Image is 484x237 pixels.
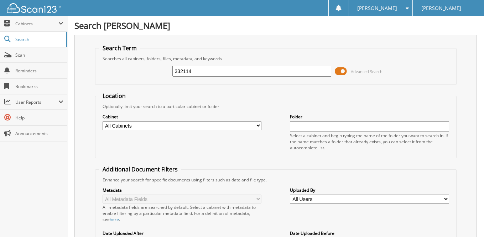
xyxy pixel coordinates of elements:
span: Help [15,115,63,121]
legend: Additional Document Filters [99,165,181,173]
label: Folder [290,114,449,120]
span: Announcements [15,130,63,136]
a: here [110,216,119,222]
span: Advanced Search [351,69,382,74]
iframe: Chat Widget [448,203,484,237]
label: Date Uploaded After [103,230,262,236]
span: User Reports [15,99,58,105]
label: Uploaded By [290,187,449,193]
div: All metadata fields are searched by default. Select a cabinet with metadata to enable filtering b... [103,204,262,222]
div: Select a cabinet and begin typing the name of the folder you want to search in. If the name match... [290,133,449,151]
h1: Search [PERSON_NAME] [74,20,477,31]
label: Date Uploaded Before [290,230,449,236]
span: Cabinets [15,21,58,27]
span: [PERSON_NAME] [421,6,461,10]
span: Scan [15,52,63,58]
div: Searches all cabinets, folders, files, metadata, and keywords [99,56,453,62]
label: Metadata [103,187,262,193]
span: Bookmarks [15,83,63,89]
span: Search [15,36,62,42]
span: [PERSON_NAME] [357,6,397,10]
img: scan123-logo-white.svg [7,3,61,13]
legend: Search Term [99,44,140,52]
label: Cabinet [103,114,262,120]
div: Optionally limit your search to a particular cabinet or folder [99,103,453,109]
legend: Location [99,92,129,100]
span: Reminders [15,68,63,74]
div: Enhance your search for specific documents using filters such as date and file type. [99,177,453,183]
